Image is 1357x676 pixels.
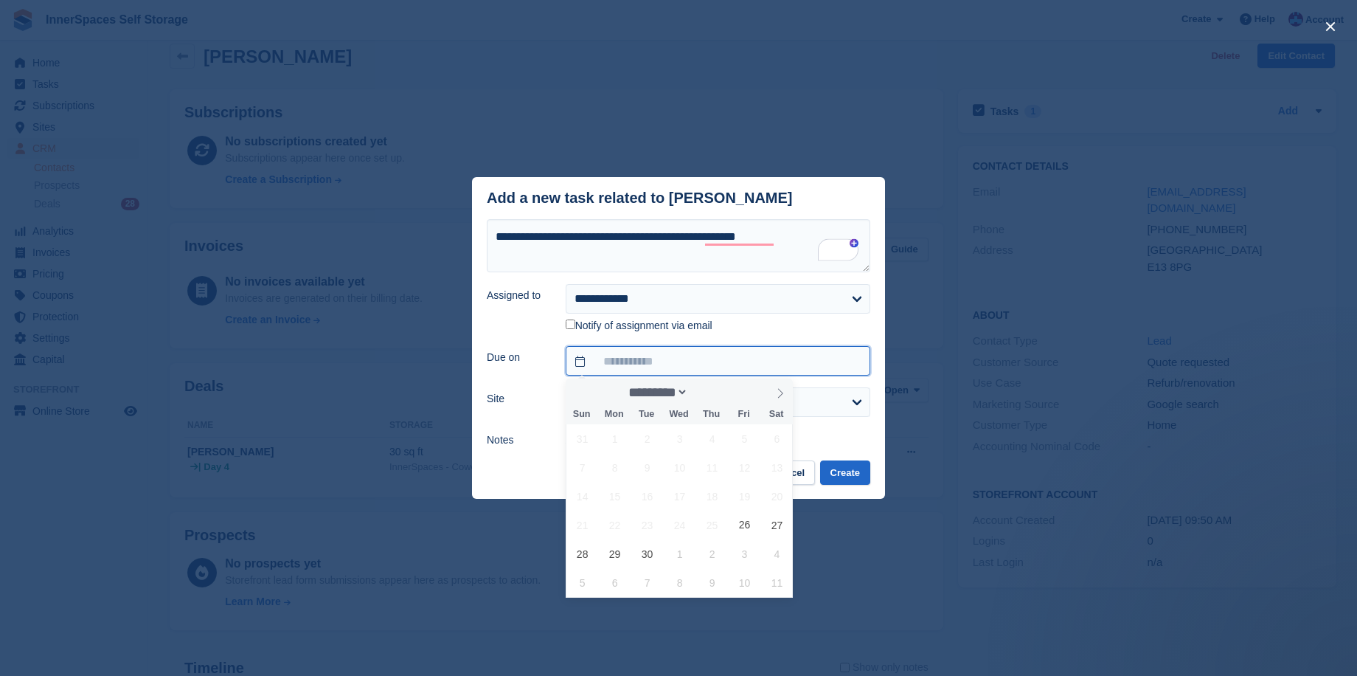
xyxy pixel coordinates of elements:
span: Fri [728,410,760,419]
input: Year [688,384,735,400]
span: September 25, 2025 [698,511,726,539]
span: October 4, 2025 [763,539,791,568]
span: September 3, 2025 [665,424,694,453]
select: Month [623,384,688,400]
label: Notes [487,432,548,448]
div: Add a new task related to [PERSON_NAME] [487,190,793,207]
span: Mon [598,410,631,419]
span: August 31, 2025 [568,424,597,453]
span: September 15, 2025 [600,482,629,511]
span: September 26, 2025 [730,511,759,539]
span: October 6, 2025 [600,568,629,597]
span: October 8, 2025 [665,568,694,597]
textarea: To enrich screen reader interactions, please activate Accessibility in Grammarly extension settings [487,219,870,272]
label: Due on [487,350,548,365]
span: Wed [663,410,695,419]
span: September 24, 2025 [665,511,694,539]
span: September 12, 2025 [730,453,759,482]
span: September 7, 2025 [568,453,597,482]
span: Thu [695,410,728,419]
span: September 18, 2025 [698,482,726,511]
span: September 16, 2025 [633,482,662,511]
span: September 19, 2025 [730,482,759,511]
button: close [1319,15,1342,38]
span: October 11, 2025 [763,568,791,597]
span: September 29, 2025 [600,539,629,568]
span: September 10, 2025 [665,453,694,482]
span: September 20, 2025 [763,482,791,511]
span: October 1, 2025 [665,539,694,568]
label: Notify of assignment via email [566,320,712,333]
span: September 6, 2025 [763,424,791,453]
span: September 21, 2025 [568,511,597,539]
input: Notify of assignment via email [566,320,575,329]
label: Assigned to [487,288,548,303]
span: September 17, 2025 [665,482,694,511]
span: September 1, 2025 [600,424,629,453]
span: October 9, 2025 [698,568,726,597]
span: September 8, 2025 [600,453,629,482]
span: September 28, 2025 [568,539,597,568]
span: October 2, 2025 [698,539,726,568]
span: September 4, 2025 [698,424,726,453]
label: Site [487,391,548,407]
span: October 10, 2025 [730,568,759,597]
span: October 5, 2025 [568,568,597,597]
span: October 3, 2025 [730,539,759,568]
span: September 23, 2025 [633,511,662,539]
span: September 30, 2025 [633,539,662,568]
span: September 14, 2025 [568,482,597,511]
span: September 11, 2025 [698,453,726,482]
span: Tue [631,410,663,419]
span: Sat [760,410,793,419]
button: Create [820,461,870,485]
span: September 13, 2025 [763,453,791,482]
span: September 9, 2025 [633,453,662,482]
span: September 2, 2025 [633,424,662,453]
span: Sun [566,410,598,419]
span: September 5, 2025 [730,424,759,453]
span: September 22, 2025 [600,511,629,539]
span: September 27, 2025 [763,511,791,539]
span: October 7, 2025 [633,568,662,597]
